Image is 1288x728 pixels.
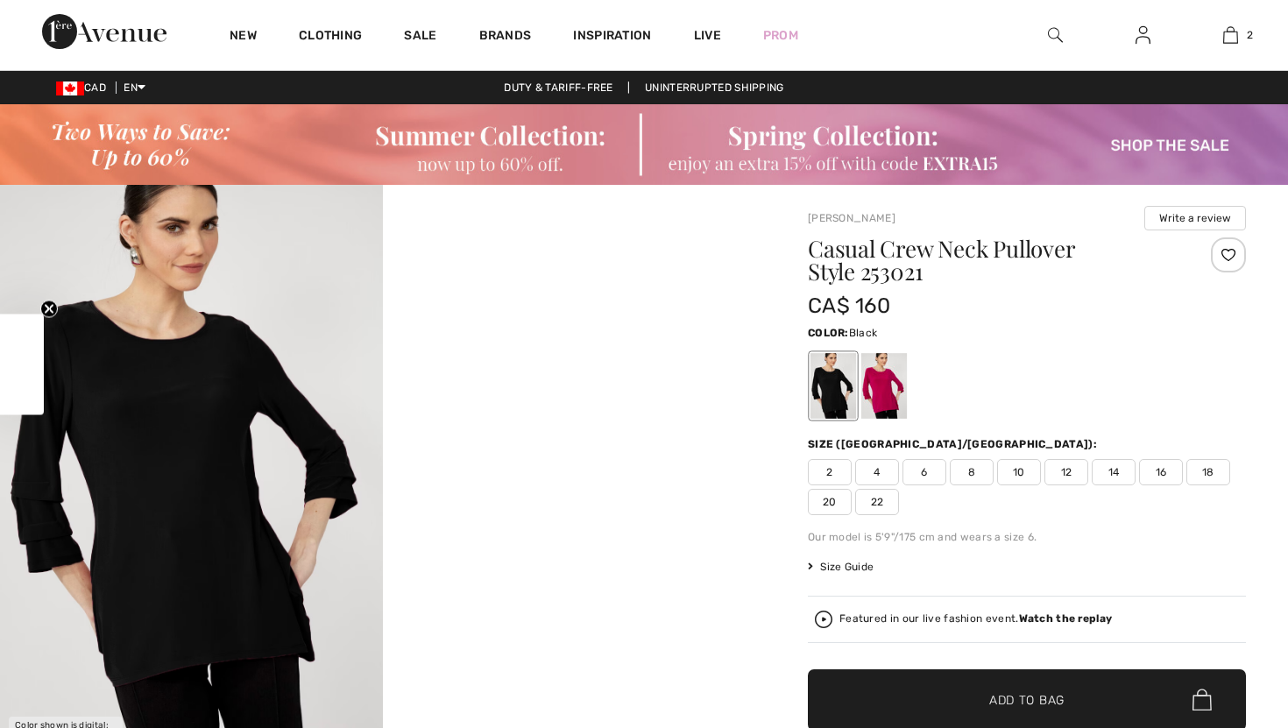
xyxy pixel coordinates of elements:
[808,293,890,318] span: CA$ 160
[839,613,1112,625] div: Featured in our live fashion event.
[1019,612,1113,625] strong: Watch the replay
[1139,459,1183,485] span: 16
[56,81,113,94] span: CAD
[124,81,145,94] span: EN
[1192,689,1212,711] img: Bag.svg
[1048,25,1063,46] img: search the website
[1044,459,1088,485] span: 12
[950,459,994,485] span: 8
[56,81,84,95] img: Canadian Dollar
[1223,25,1238,46] img: My Bag
[404,28,436,46] a: Sale
[383,185,766,377] video: Your browser does not support the video tag.
[1247,27,1253,43] span: 2
[808,327,849,339] span: Color:
[861,353,907,419] div: Begonia
[1144,206,1246,230] button: Write a review
[997,459,1041,485] span: 10
[855,489,899,515] span: 22
[810,353,856,419] div: Black
[808,529,1246,545] div: Our model is 5'9"/175 cm and wears a size 6.
[299,28,362,46] a: Clothing
[1187,25,1273,46] a: 2
[1092,459,1136,485] span: 14
[230,28,257,46] a: New
[808,559,874,575] span: Size Guide
[40,300,58,317] button: Close teaser
[573,28,651,46] span: Inspiration
[808,237,1173,283] h1: Casual Crew Neck Pullover Style 253021
[1186,459,1230,485] span: 18
[849,327,878,339] span: Black
[694,26,721,45] a: Live
[1122,25,1164,46] a: Sign In
[42,14,166,49] img: 1ère Avenue
[902,459,946,485] span: 6
[1136,25,1150,46] img: My Info
[763,26,798,45] a: Prom
[855,459,899,485] span: 4
[808,459,852,485] span: 2
[808,489,852,515] span: 20
[479,28,532,46] a: Brands
[815,611,832,628] img: Watch the replay
[808,436,1100,452] div: Size ([GEOGRAPHIC_DATA]/[GEOGRAPHIC_DATA]):
[808,212,895,224] a: [PERSON_NAME]
[989,690,1065,709] span: Add to Bag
